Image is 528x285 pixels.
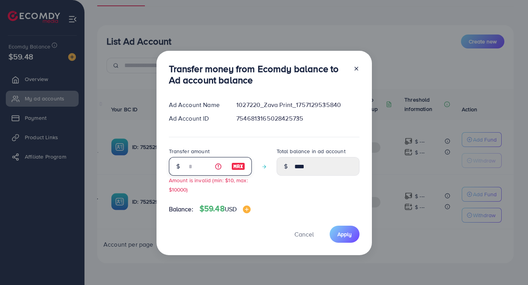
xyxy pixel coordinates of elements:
h4: $59.48 [200,204,251,214]
iframe: Chat [495,250,522,279]
div: Ad Account ID [163,114,230,123]
label: Transfer amount [169,147,210,155]
small: Amount is invalid (min: $10, max: $10000) [169,176,248,193]
h3: Transfer money from Ecomdy balance to Ad account balance [169,63,347,86]
span: USD [225,205,237,213]
img: image [243,206,251,213]
button: Apply [330,226,359,242]
span: Cancel [294,230,314,238]
button: Cancel [285,226,323,242]
span: Apply [337,230,352,238]
div: Ad Account Name [163,100,230,109]
span: Balance: [169,205,193,214]
div: 1027220_Zava Print_1757129535840 [230,100,365,109]
img: image [231,162,245,171]
label: Total balance in ad account [277,147,346,155]
div: 7546813165028425735 [230,114,365,123]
